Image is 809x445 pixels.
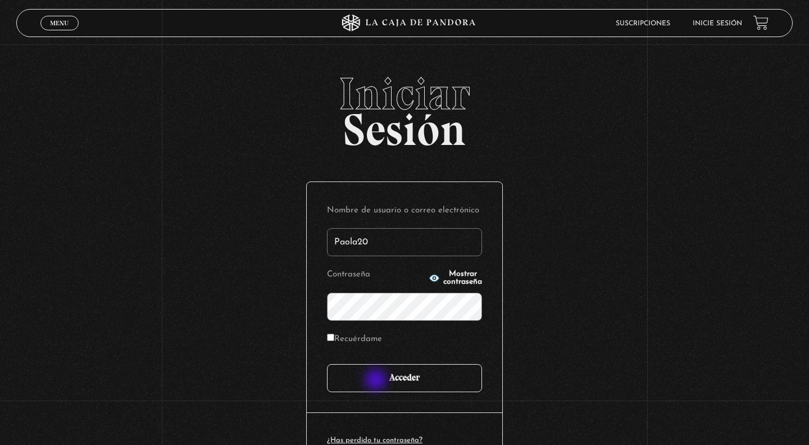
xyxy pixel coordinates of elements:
span: Iniciar [16,71,793,116]
input: Acceder [327,364,482,392]
label: Nombre de usuario o correo electrónico [327,202,482,220]
label: Contraseña [327,266,425,284]
label: Recuérdame [327,331,382,348]
span: Cerrar [47,29,73,37]
h2: Sesión [16,71,793,143]
a: Suscripciones [616,20,670,27]
a: ¿Has perdido tu contraseña? [327,437,422,444]
a: View your shopping cart [753,15,769,30]
span: Menu [50,20,69,26]
button: Mostrar contraseña [429,270,482,286]
a: Inicie sesión [693,20,742,27]
span: Mostrar contraseña [443,270,482,286]
input: Recuérdame [327,334,334,341]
